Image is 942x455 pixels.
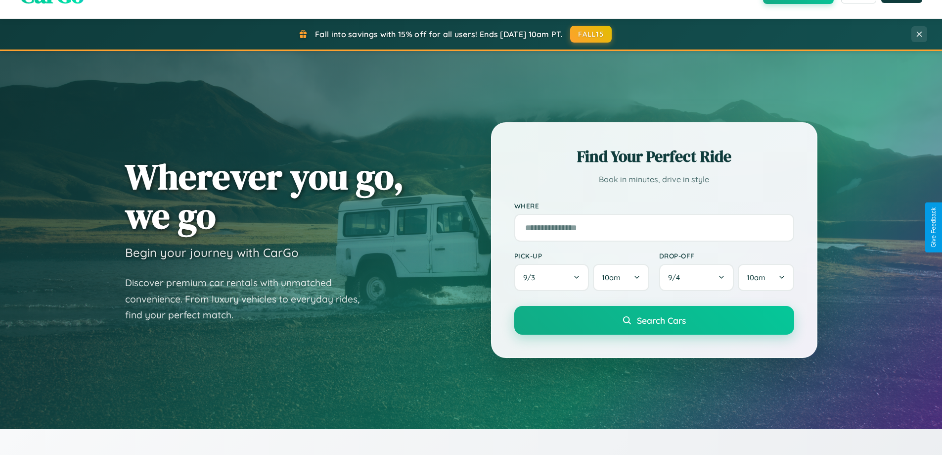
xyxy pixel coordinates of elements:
span: Fall into savings with 15% off for all users! Ends [DATE] 10am PT. [315,29,563,39]
button: 10am [738,264,794,291]
button: 10am [593,264,649,291]
button: 9/3 [514,264,589,291]
span: 9 / 4 [668,273,685,282]
p: Book in minutes, drive in style [514,172,794,187]
span: 9 / 3 [523,273,540,282]
span: 10am [602,273,621,282]
p: Discover premium car rentals with unmatched convenience. From luxury vehicles to everyday rides, ... [125,275,372,323]
button: 9/4 [659,264,734,291]
label: Drop-off [659,252,794,260]
span: 10am [747,273,765,282]
div: Give Feedback [930,207,937,248]
h2: Find Your Perfect Ride [514,146,794,167]
button: Search Cars [514,306,794,335]
label: Pick-up [514,252,649,260]
button: FALL15 [570,26,612,43]
h1: Wherever you go, we go [125,157,404,235]
label: Where [514,202,794,210]
h3: Begin your journey with CarGo [125,245,299,260]
span: Search Cars [637,315,686,326]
